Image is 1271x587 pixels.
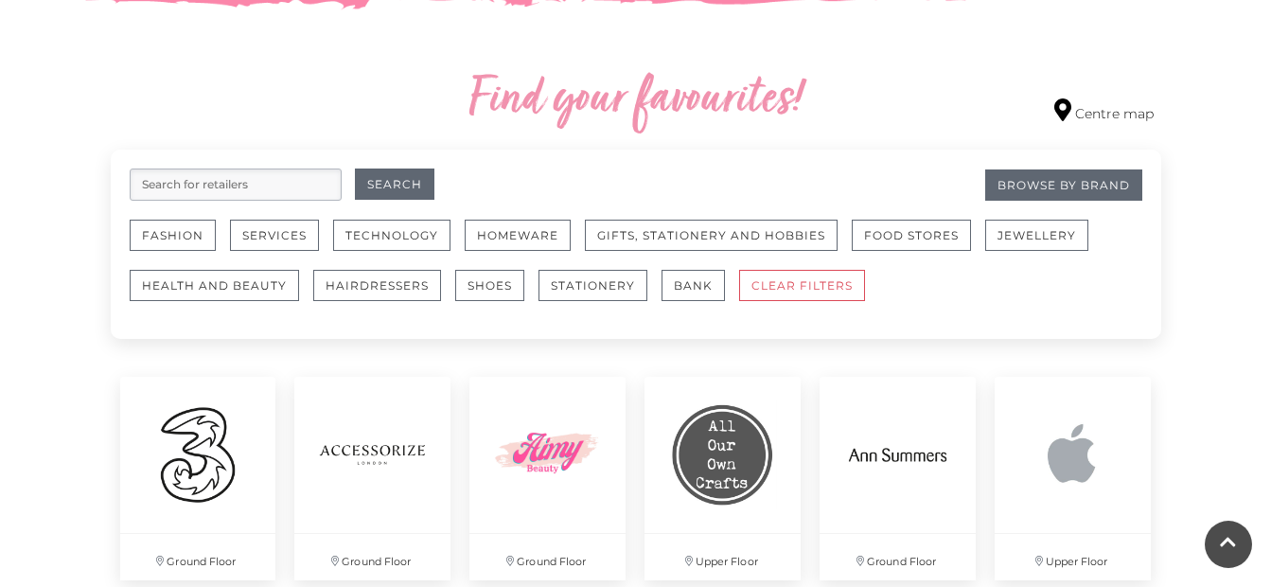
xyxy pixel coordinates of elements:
button: Stationery [538,270,647,301]
button: Homeware [465,220,571,251]
button: Health and Beauty [130,270,299,301]
h2: Find your favourites! [291,70,981,131]
a: Hairdressers [313,270,455,320]
a: CLEAR FILTERS [739,270,879,320]
a: Food Stores [852,220,985,270]
a: Homeware [465,220,585,270]
button: Fashion [130,220,216,251]
button: Food Stores [852,220,971,251]
a: Jewellery [985,220,1103,270]
a: Stationery [538,270,662,320]
p: Upper Floor [995,534,1151,580]
button: CLEAR FILTERS [739,270,865,301]
p: Ground Floor [120,534,276,580]
button: Hairdressers [313,270,441,301]
a: Shoes [455,270,538,320]
a: Gifts, Stationery and Hobbies [585,220,852,270]
a: Technology [333,220,465,270]
button: Bank [662,270,725,301]
p: Ground Floor [469,534,626,580]
p: Upper Floor [644,534,801,580]
a: Centre map [1054,98,1154,124]
button: Gifts, Stationery and Hobbies [585,220,838,251]
a: Browse By Brand [985,169,1142,201]
a: Fashion [130,220,230,270]
a: Health and Beauty [130,270,313,320]
button: Technology [333,220,450,251]
a: Services [230,220,333,270]
p: Ground Floor [294,534,450,580]
button: Shoes [455,270,524,301]
input: Search for retailers [130,169,342,201]
p: Ground Floor [820,534,976,580]
a: Bank [662,270,739,320]
button: Search [355,169,434,200]
button: Jewellery [985,220,1088,251]
button: Services [230,220,319,251]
